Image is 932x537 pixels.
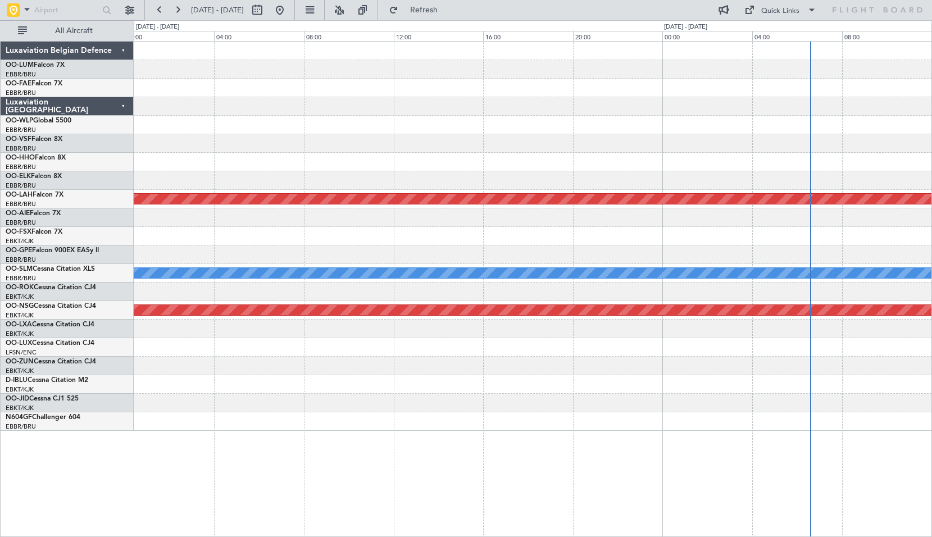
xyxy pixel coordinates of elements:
[739,1,822,19] button: Quick Links
[6,136,31,143] span: OO-VSF
[6,340,32,347] span: OO-LUX
[6,266,33,272] span: OO-SLM
[6,70,36,79] a: EBBR/BRU
[6,404,34,412] a: EBKT/KJK
[6,284,96,291] a: OO-ROKCessna Citation CJ4
[6,62,65,69] a: OO-LUMFalcon 7X
[6,80,31,87] span: OO-FAE
[6,89,36,97] a: EBBR/BRU
[6,395,79,402] a: OO-JIDCessna CJ1 525
[6,219,36,227] a: EBBR/BRU
[6,367,34,375] a: EBKT/KJK
[6,321,94,328] a: OO-LXACessna Citation CJ4
[6,154,35,161] span: OO-HHO
[6,136,62,143] a: OO-VSFFalcon 8X
[6,80,62,87] a: OO-FAEFalcon 7X
[6,210,30,217] span: OO-AIE
[6,284,34,291] span: OO-ROK
[214,31,304,41] div: 04:00
[6,237,34,245] a: EBKT/KJK
[401,6,448,14] span: Refresh
[6,163,36,171] a: EBBR/BRU
[6,395,29,402] span: OO-JID
[664,22,707,32] div: [DATE] - [DATE]
[6,154,66,161] a: OO-HHOFalcon 8X
[6,192,63,198] a: OO-LAHFalcon 7X
[29,27,119,35] span: All Aircraft
[6,126,36,134] a: EBBR/BRU
[6,321,32,328] span: OO-LXA
[6,293,34,301] a: EBKT/KJK
[483,31,573,41] div: 16:00
[842,31,932,41] div: 08:00
[6,192,33,198] span: OO-LAH
[394,31,484,41] div: 12:00
[6,422,36,431] a: EBBR/BRU
[752,31,842,41] div: 04:00
[12,22,122,40] button: All Aircraft
[34,2,99,19] input: Airport
[573,31,663,41] div: 20:00
[136,22,179,32] div: [DATE] - [DATE]
[6,311,34,320] a: EBKT/KJK
[6,200,36,208] a: EBBR/BRU
[6,229,62,235] a: OO-FSXFalcon 7X
[761,6,799,17] div: Quick Links
[6,377,28,384] span: D-IBLU
[6,173,62,180] a: OO-ELKFalcon 8X
[6,210,61,217] a: OO-AIEFalcon 7X
[125,31,215,41] div: 00:00
[6,340,94,347] a: OO-LUXCessna Citation CJ4
[6,256,36,264] a: EBBR/BRU
[6,144,36,153] a: EBBR/BRU
[662,31,752,41] div: 00:00
[6,229,31,235] span: OO-FSX
[6,385,34,394] a: EBKT/KJK
[191,5,244,15] span: [DATE] - [DATE]
[6,303,96,310] a: OO-NSGCessna Citation CJ4
[6,181,36,190] a: EBBR/BRU
[6,358,34,365] span: OO-ZUN
[6,266,95,272] a: OO-SLMCessna Citation XLS
[6,414,80,421] a: N604GFChallenger 604
[6,414,32,421] span: N604GF
[6,117,71,124] a: OO-WLPGlobal 5500
[6,117,33,124] span: OO-WLP
[304,31,394,41] div: 08:00
[6,377,88,384] a: D-IBLUCessna Citation M2
[6,247,32,254] span: OO-GPE
[384,1,451,19] button: Refresh
[6,173,31,180] span: OO-ELK
[6,274,36,283] a: EBBR/BRU
[6,303,34,310] span: OO-NSG
[6,358,96,365] a: OO-ZUNCessna Citation CJ4
[6,247,99,254] a: OO-GPEFalcon 900EX EASy II
[6,330,34,338] a: EBKT/KJK
[6,348,37,357] a: LFSN/ENC
[6,62,34,69] span: OO-LUM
